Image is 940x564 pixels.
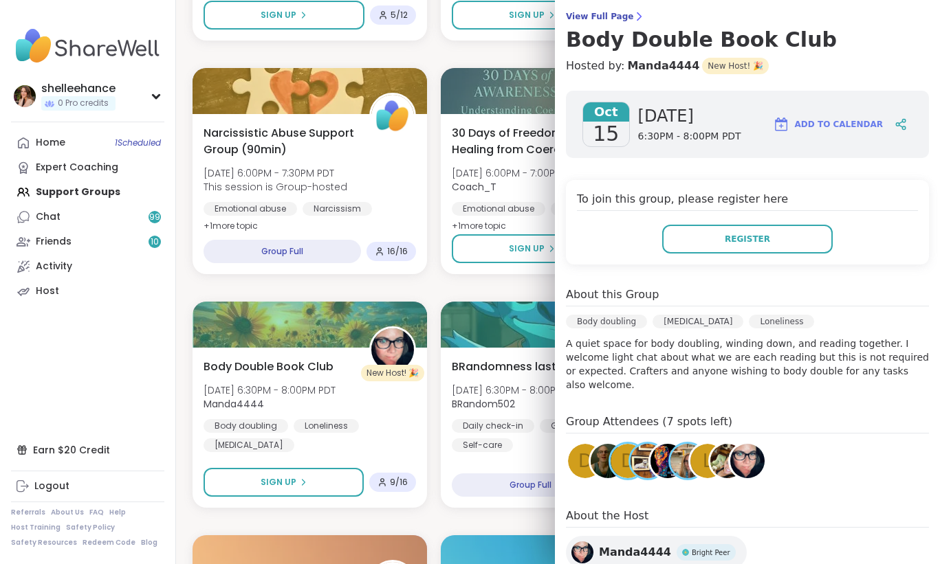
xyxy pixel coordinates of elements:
[749,315,814,328] div: Loneliness
[115,137,161,148] span: 1 Scheduled
[149,212,160,223] span: 99
[41,81,116,96] div: shelleehance
[11,229,164,254] a: Friends10
[204,180,347,194] span: This session is Group-hosted
[688,442,727,480] a: L
[141,538,157,548] a: Blog
[648,442,687,480] a: Erin32
[261,9,296,21] span: Sign Up
[452,180,496,194] b: Coach_T
[151,236,159,248] span: 10
[452,419,534,433] div: Daily check-in
[589,442,627,480] a: bookstar
[204,397,264,411] b: Manda4444
[566,414,929,433] h4: Group Attendees (7 spots left)
[452,473,609,497] div: Group Full
[204,1,364,30] button: Sign Up
[578,448,592,475] span: D
[361,365,424,381] div: New Host! 🎉
[682,549,689,556] img: Bright Peer
[638,105,741,127] span: [DATE]
[204,419,288,433] div: Body doubling
[728,442,767,480] a: Manda4444
[204,359,334,375] span: Body Double Book Club
[11,254,164,279] a: Activity
[566,508,929,528] h4: About the Host
[795,118,883,131] span: Add to Calendar
[725,233,770,245] span: Register
[702,58,769,74] span: New Host! 🎉
[540,419,656,433] div: General mental health
[566,11,929,22] span: View Full Page
[452,125,602,158] span: 30 Days of Freedom: Healing from Coercive Control
[621,448,635,475] span: d
[703,448,713,475] span: L
[58,98,109,109] span: 0 Pro credits
[638,130,741,144] span: 6:30PM - 8:00PM PDT
[36,161,118,174] div: Expert Coaching
[670,444,705,478] img: Jill_B_Gratitude
[452,359,579,375] span: BRandomness last call
[36,136,65,150] div: Home
[551,202,616,216] div: NPD Abuse
[36,260,72,273] div: Activity
[452,166,583,180] span: [DATE] 6:00PM - 7:00PM PDT
[627,58,699,74] a: Manda4444
[609,442,647,480] a: d
[204,166,347,180] span: [DATE] 6:00PM - 7:30PM PDT
[631,444,665,478] img: AmberWolffWizard
[390,477,408,488] span: 9 / 16
[651,444,685,478] img: Erin32
[509,9,545,21] span: Sign Up
[593,122,619,146] span: 15
[566,442,604,480] a: D
[14,85,36,107] img: shelleehance
[509,242,545,255] span: Sign Up
[566,58,929,74] h4: Hosted by:
[710,444,745,478] img: shannon921
[629,442,667,480] a: AmberWolffWizard
[11,155,164,180] a: Expert Coaching
[204,468,364,497] button: Sign Up
[452,438,513,452] div: Self-care
[452,397,515,411] b: BRandom502
[391,10,408,21] span: 5 / 12
[204,383,336,397] span: [DATE] 6:30PM - 8:00PM PDT
[452,383,584,397] span: [DATE] 6:30PM - 8:00PM PDT
[387,246,408,257] span: 16 / 16
[371,95,414,137] img: ShareWell
[599,544,671,561] span: Manda4444
[730,444,765,478] img: Manda4444
[36,235,72,249] div: Friends
[566,315,647,328] div: Body doubling
[11,508,45,517] a: Referrals
[11,131,164,155] a: Home1Scheduled
[294,419,359,433] div: Loneliness
[767,108,889,141] button: Add to Calendar
[11,538,77,548] a: Safety Resources
[11,279,164,304] a: Host
[452,234,613,263] button: Sign Up
[653,315,743,328] div: [MEDICAL_DATA]
[11,22,164,70] img: ShareWell Nav Logo
[566,337,929,392] p: A quiet space for body doubling, winding down, and reading together. I welcome light chat about w...
[11,438,164,462] div: Earn $20 Credit
[452,202,545,216] div: Emotional abuse
[83,538,135,548] a: Redeem Code
[773,116,789,133] img: ShareWell Logomark
[51,508,84,517] a: About Us
[34,480,69,493] div: Logout
[11,474,164,499] a: Logout
[204,125,354,158] span: Narcissistic Abuse Support Group (90min)
[261,476,296,488] span: Sign Up
[591,444,625,478] img: bookstar
[204,438,294,452] div: [MEDICAL_DATA]
[668,442,707,480] a: Jill_B_Gratitude
[109,508,126,517] a: Help
[371,328,414,371] img: Manda4444
[708,442,747,480] a: shannon921
[36,284,59,298] div: Host
[583,102,629,122] span: Oct
[11,205,164,229] a: Chat99
[662,225,833,253] button: Register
